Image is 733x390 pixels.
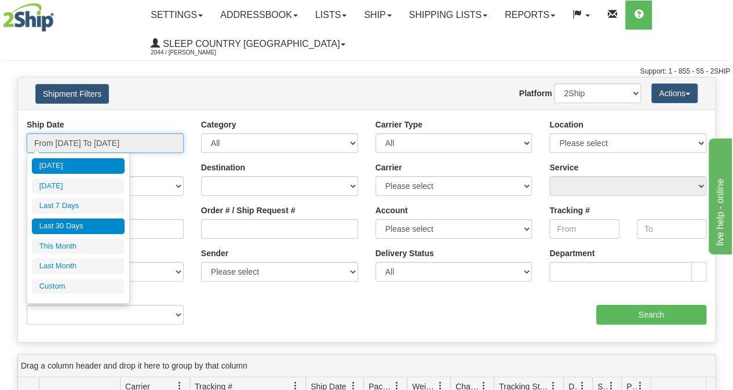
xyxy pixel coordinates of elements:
a: Ship [355,1,400,30]
li: [DATE] [32,158,125,174]
div: grid grouping header [18,355,715,377]
div: Support: 1 - 855 - 55 - 2SHIP [3,67,730,76]
span: 2044 / [PERSON_NAME] [151,47,238,59]
a: Reports [496,1,564,30]
label: Department [549,247,595,259]
input: From [549,219,619,239]
label: Order # / Ship Request # [201,205,296,216]
li: Custom [32,279,125,294]
label: Delivery Status [375,247,434,259]
li: Last 30 Days [32,218,125,234]
a: Sleep Country [GEOGRAPHIC_DATA] 2044 / [PERSON_NAME] [142,30,354,59]
input: Search [596,305,707,325]
label: Tracking # [549,205,589,216]
label: Ship Date [27,119,64,130]
label: Category [201,119,236,130]
label: Account [375,205,408,216]
label: Carrier [375,162,402,173]
label: Carrier Type [375,119,422,130]
a: Settings [142,1,211,30]
a: Shipping lists [400,1,496,30]
div: live help - online [9,7,107,21]
li: This Month [32,239,125,254]
li: Last 7 Days [32,198,125,214]
label: Service [549,162,578,173]
label: Location [549,119,583,130]
button: Shipment Filters [35,84,109,104]
label: Destination [201,162,245,173]
input: To [637,219,706,239]
a: Lists [307,1,355,30]
img: logo2044.jpg [3,3,54,32]
li: Last Month [32,258,125,274]
label: Sender [201,247,228,259]
li: [DATE] [32,178,125,194]
button: Actions [651,83,698,103]
a: Addressbook [211,1,307,30]
iframe: chat widget [706,136,732,254]
span: Sleep Country [GEOGRAPHIC_DATA] [160,39,340,49]
label: Platform [519,88,552,99]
